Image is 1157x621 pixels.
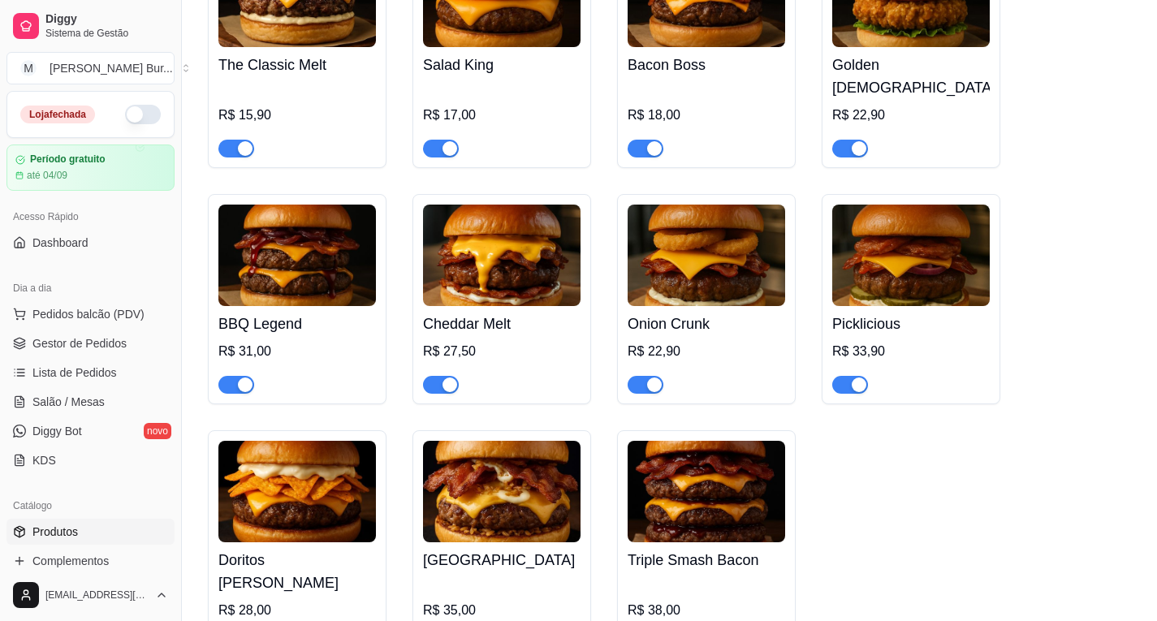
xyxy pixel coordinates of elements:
[125,105,161,124] button: Alterar Status
[6,360,175,386] a: Lista de Pedidos
[6,389,175,415] a: Salão / Mesas
[27,169,67,182] article: até 04/09
[628,205,785,306] img: product-image
[218,313,376,335] h4: BBQ Legend
[6,52,175,84] button: Select a team
[628,601,785,620] div: R$ 38,00
[423,313,581,335] h4: Cheddar Melt
[32,306,145,322] span: Pedidos balcão (PDV)
[628,549,785,571] h4: Triple Smash Bacon
[6,230,175,256] a: Dashboard
[45,27,168,40] span: Sistema de Gestão
[628,342,785,361] div: R$ 22,90
[6,576,175,615] button: [EMAIL_ADDRESS][DOMAIN_NAME]
[32,235,89,251] span: Dashboard
[20,106,95,123] div: Loja fechada
[6,275,175,301] div: Dia a dia
[218,601,376,620] div: R$ 28,00
[218,54,376,76] h4: The Classic Melt
[6,548,175,574] a: Complementos
[6,418,175,444] a: Diggy Botnovo
[832,54,990,99] h4: Golden [DEMOGRAPHIC_DATA]
[218,441,376,542] img: product-image
[6,447,175,473] a: KDS
[832,106,990,125] div: R$ 22,90
[218,205,376,306] img: product-image
[6,6,175,45] a: DiggySistema de Gestão
[32,423,82,439] span: Diggy Bot
[628,441,785,542] img: product-image
[20,60,37,76] span: M
[6,301,175,327] button: Pedidos balcão (PDV)
[628,106,785,125] div: R$ 18,00
[423,342,581,361] div: R$ 27,50
[32,394,105,410] span: Salão / Mesas
[218,549,376,594] h4: Doritos [PERSON_NAME]
[32,452,56,468] span: KDS
[218,106,376,125] div: R$ 15,90
[628,313,785,335] h4: Onion Crunk
[423,441,581,542] img: product-image
[6,204,175,230] div: Acesso Rápido
[32,553,109,569] span: Complementos
[423,601,581,620] div: R$ 35,00
[32,524,78,540] span: Produtos
[45,589,149,602] span: [EMAIL_ADDRESS][DOMAIN_NAME]
[32,335,127,351] span: Gestor de Pedidos
[423,205,581,306] img: product-image
[628,54,785,76] h4: Bacon Boss
[30,153,106,166] article: Período gratuito
[6,519,175,545] a: Produtos
[45,12,168,27] span: Diggy
[50,60,173,76] div: [PERSON_NAME] Bur ...
[6,144,175,191] a: Período gratuitoaté 04/09
[32,364,117,381] span: Lista de Pedidos
[832,205,990,306] img: product-image
[423,54,581,76] h4: Salad King
[218,342,376,361] div: R$ 31,00
[832,342,990,361] div: R$ 33,90
[832,313,990,335] h4: Picklicious
[423,549,581,571] h4: [GEOGRAPHIC_DATA]
[6,330,175,356] a: Gestor de Pedidos
[6,493,175,519] div: Catálogo
[423,106,581,125] div: R$ 17,00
